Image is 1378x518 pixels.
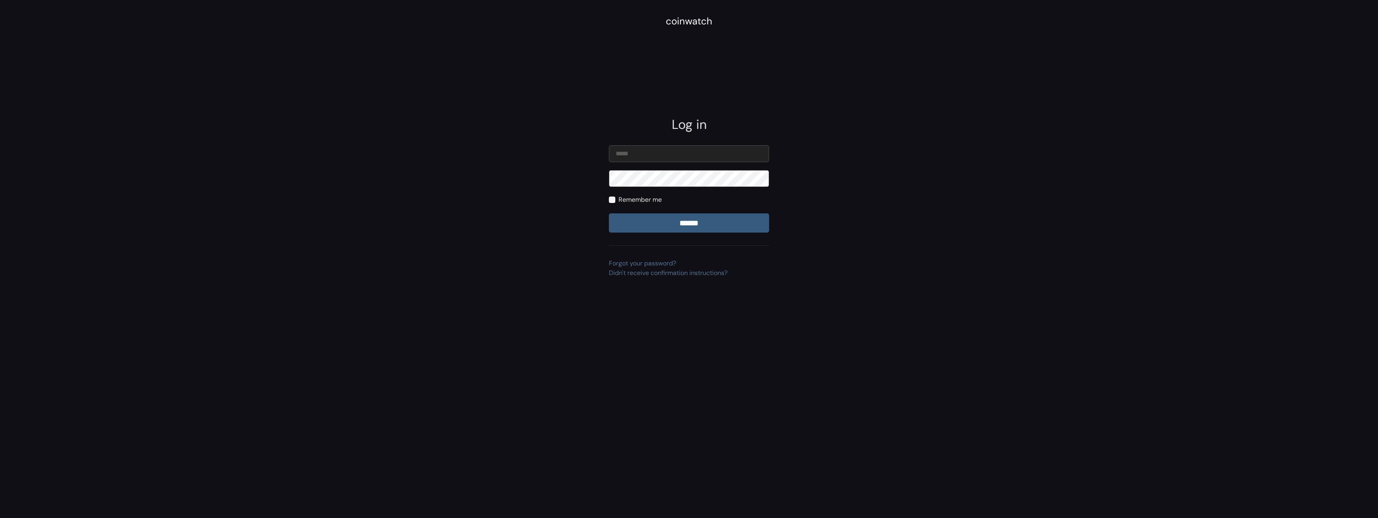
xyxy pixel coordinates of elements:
[609,269,727,277] a: Didn't receive confirmation instructions?
[609,259,676,267] a: Forgot your password?
[666,18,712,26] a: coinwatch
[618,195,662,205] label: Remember me
[609,117,769,132] h2: Log in
[666,14,712,28] div: coinwatch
